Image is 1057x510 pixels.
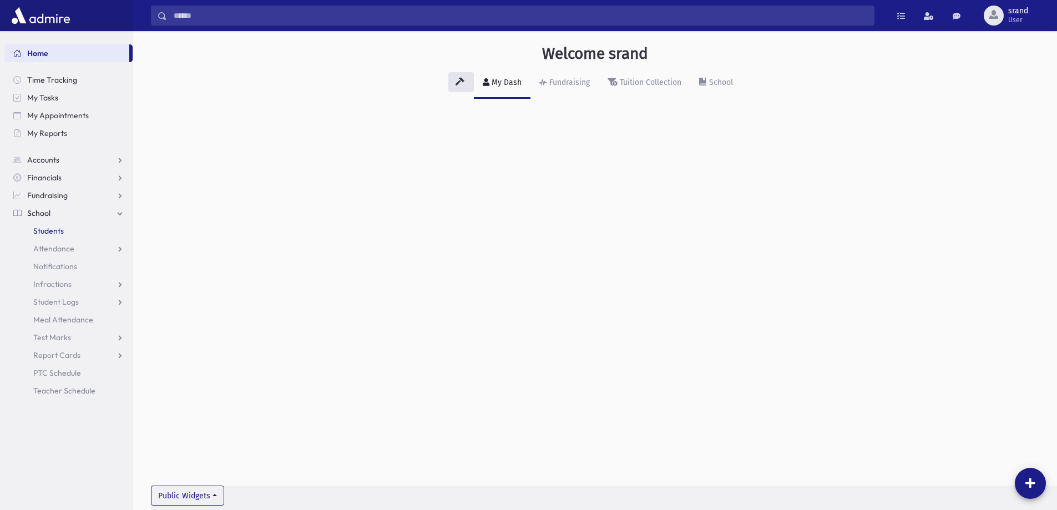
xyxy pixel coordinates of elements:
[474,68,530,99] a: My Dash
[4,293,133,311] a: Student Logs
[33,261,77,271] span: Notifications
[27,75,77,85] span: Time Tracking
[33,315,93,325] span: Meal Attendance
[530,68,599,99] a: Fundraising
[4,151,133,169] a: Accounts
[27,93,58,103] span: My Tasks
[33,368,81,378] span: PTC Schedule
[4,346,133,364] a: Report Cards
[4,222,133,240] a: Students
[27,128,67,138] span: My Reports
[489,78,522,87] div: My Dash
[707,78,733,87] div: School
[599,68,690,99] a: Tuition Collection
[9,4,73,27] img: AdmirePro
[27,190,68,200] span: Fundraising
[27,155,59,165] span: Accounts
[4,382,133,400] a: Teacher Schedule
[4,275,133,293] a: Infractions
[33,350,80,360] span: Report Cards
[4,204,133,222] a: School
[167,6,874,26] input: Search
[4,240,133,257] a: Attendance
[1008,16,1028,24] span: User
[33,386,95,396] span: Teacher Schedule
[4,186,133,204] a: Fundraising
[27,173,62,183] span: Financials
[27,48,48,58] span: Home
[33,279,72,289] span: Infractions
[4,311,133,329] a: Meal Attendance
[4,71,133,89] a: Time Tracking
[151,486,224,506] button: Public Widgets
[33,332,71,342] span: Test Marks
[4,364,133,382] a: PTC Schedule
[33,297,79,307] span: Student Logs
[33,244,74,254] span: Attendance
[618,78,681,87] div: Tuition Collection
[27,208,50,218] span: School
[33,226,64,236] span: Students
[4,89,133,107] a: My Tasks
[690,68,742,99] a: School
[4,124,133,142] a: My Reports
[547,78,590,87] div: Fundraising
[4,257,133,275] a: Notifications
[4,107,133,124] a: My Appointments
[4,169,133,186] a: Financials
[27,110,89,120] span: My Appointments
[4,329,133,346] a: Test Marks
[1008,7,1028,16] span: srand
[542,44,648,63] h3: Welcome srand
[4,44,129,62] a: Home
